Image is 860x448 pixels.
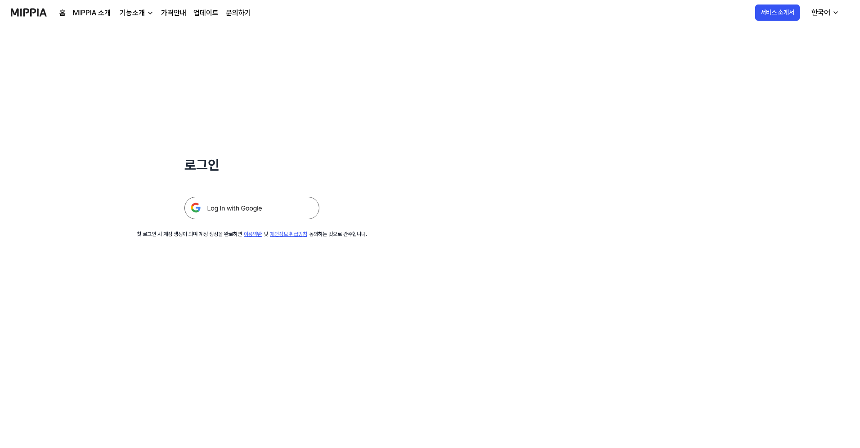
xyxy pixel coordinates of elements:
img: down [147,9,154,17]
button: 기능소개 [118,8,154,18]
div: 기능소개 [118,8,147,18]
a: 가격안내 [161,8,186,18]
button: 서비스 소개서 [755,5,800,21]
a: 이용약관 [244,231,262,237]
a: 개인정보 취급방침 [270,231,307,237]
a: 문의하기 [226,8,251,18]
h1: 로그인 [184,155,319,175]
a: 업데이트 [193,8,219,18]
div: 한국어 [810,7,832,18]
a: 홈 [59,8,66,18]
a: MIPPIA 소개 [73,8,111,18]
button: 한국어 [804,4,845,22]
div: 첫 로그인 시 계정 생성이 되며 계정 생성을 완료하면 및 동의하는 것으로 간주합니다. [137,230,367,238]
img: 구글 로그인 버튼 [184,197,319,219]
